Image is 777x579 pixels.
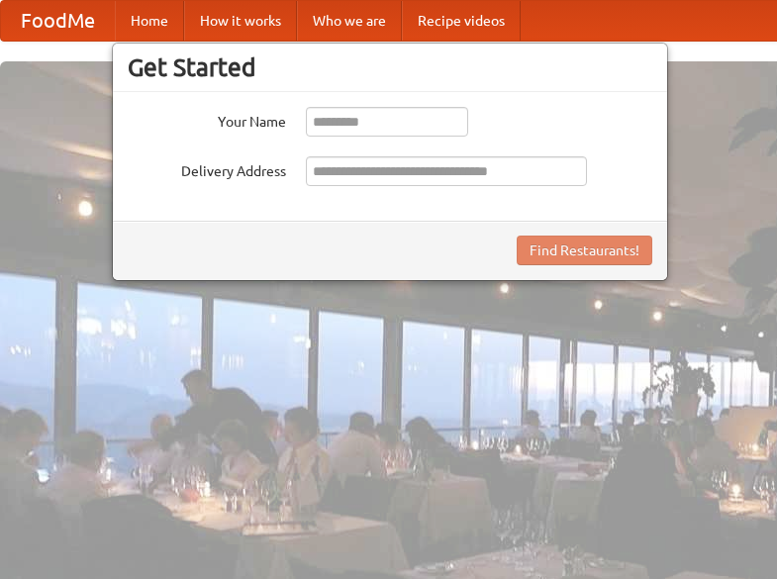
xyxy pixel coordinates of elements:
[128,156,286,181] label: Delivery Address
[128,107,286,132] label: Your Name
[517,236,652,265] button: Find Restaurants!
[128,52,652,82] h3: Get Started
[402,1,521,41] a: Recipe videos
[184,1,297,41] a: How it works
[115,1,184,41] a: Home
[297,1,402,41] a: Who we are
[1,1,115,41] a: FoodMe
